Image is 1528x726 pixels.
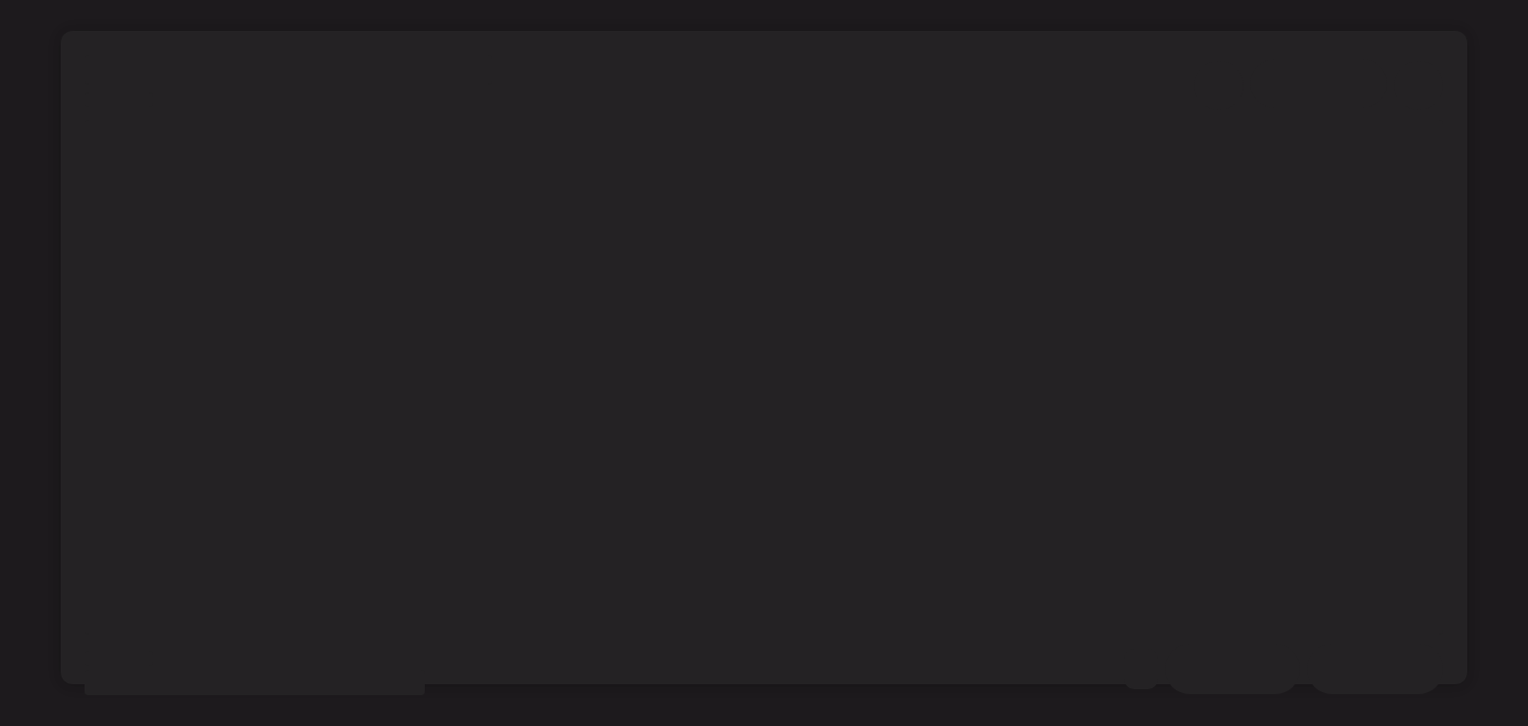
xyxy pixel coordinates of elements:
[85,670,424,695] span: ‌
[1165,644,1301,694] span: ‌
[85,92,152,107] span: ‌
[1307,644,1443,694] span: ‌
[1250,59,1387,108] span: ‌
[85,55,492,85] span: ‌
[1394,61,1443,110] span: ‌
[1124,649,1158,689] span: ‌
[85,120,1442,635] span: ‌
[85,651,152,666] span: ‌
[1194,61,1243,110] span: ‌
